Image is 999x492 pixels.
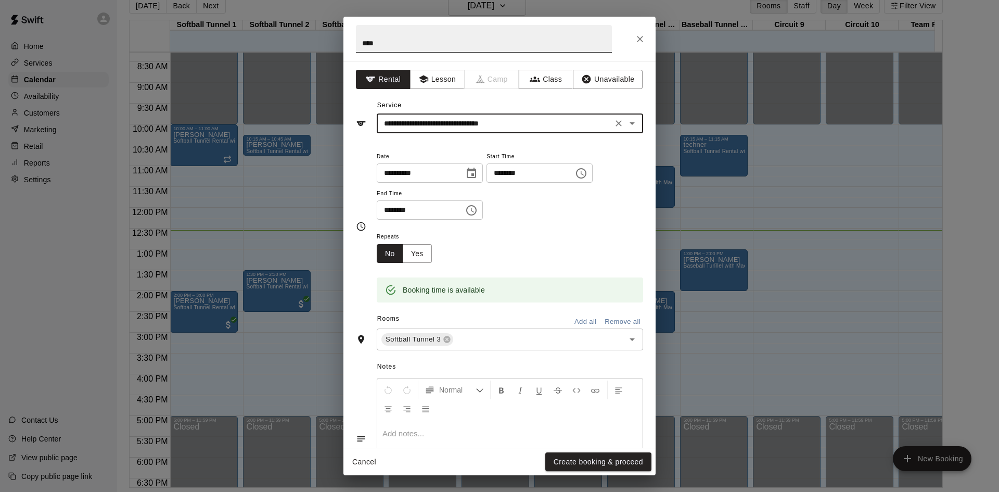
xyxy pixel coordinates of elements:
span: Softball Tunnel 3 [381,334,445,345]
svg: Rooms [356,334,366,345]
span: Normal [439,385,476,395]
button: Open [625,332,639,347]
button: Remove all [602,314,643,330]
svg: Timing [356,221,366,232]
span: Rooms [377,315,400,322]
button: Format Strikethrough [549,381,567,399]
button: Yes [403,244,432,263]
button: Unavailable [573,70,643,89]
span: End Time [377,187,483,201]
button: Left Align [610,381,627,399]
button: Rental [356,70,411,89]
button: Lesson [410,70,465,89]
button: Open [625,116,639,131]
button: Center Align [379,399,397,418]
button: Close [631,30,649,48]
div: outlined button group [377,244,432,263]
span: Service [377,102,402,109]
span: Start Time [486,150,593,164]
svg: Service [356,118,366,129]
button: Clear [611,116,626,131]
button: Format Underline [530,381,548,399]
button: No [377,244,403,263]
button: Choose time, selected time is 12:45 PM [571,163,592,184]
button: Add all [569,314,602,330]
button: Choose date, selected date is Oct 12, 2025 [461,163,482,184]
button: Class [519,70,573,89]
button: Create booking & proceed [545,452,651,472]
button: Choose time, selected time is 1:00 PM [461,200,482,221]
button: Redo [398,381,416,399]
button: Format Bold [493,381,510,399]
span: Repeats [377,230,440,244]
button: Format Italics [511,381,529,399]
span: Camps can only be created in the Services page [465,70,519,89]
svg: Notes [356,434,366,444]
button: Undo [379,381,397,399]
button: Insert Code [568,381,585,399]
button: Right Align [398,399,416,418]
div: Booking time is available [403,281,485,299]
span: Notes [377,359,643,375]
button: Cancel [348,452,381,472]
button: Insert Link [586,381,604,399]
button: Justify Align [417,399,434,418]
button: Formatting Options [420,381,488,399]
div: Softball Tunnel 3 [381,333,453,346]
span: Date [377,150,483,164]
